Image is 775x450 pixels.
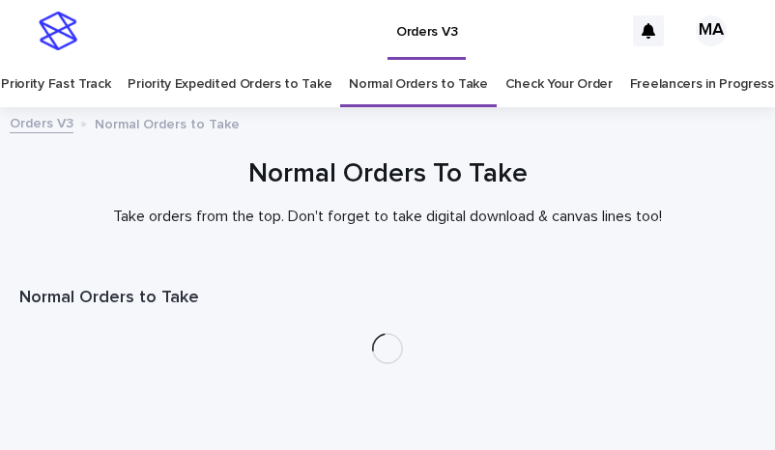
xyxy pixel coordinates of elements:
[19,208,756,226] p: Take orders from the top. Don't forget to take digital download & canvas lines too!
[39,12,77,50] img: stacker-logo-s-only.png
[10,111,73,133] a: Orders V3
[19,156,756,192] h1: Normal Orders To Take
[1,62,110,107] a: Priority Fast Track
[19,287,756,310] h1: Normal Orders to Take
[696,15,727,46] div: MA
[505,62,613,107] a: Check Your Order
[349,62,488,107] a: Normal Orders to Take
[630,62,774,107] a: Freelancers in Progress
[95,112,240,133] p: Normal Orders to Take
[128,62,331,107] a: Priority Expedited Orders to Take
